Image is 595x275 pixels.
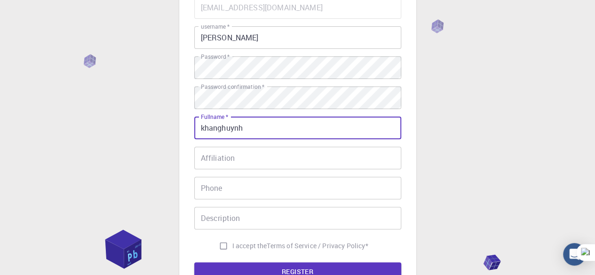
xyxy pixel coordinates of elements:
p: Terms of Service / Privacy Policy * [267,241,368,251]
label: username [201,23,230,31]
label: Password confirmation [201,83,264,91]
div: Open Intercom Messenger [563,243,586,266]
label: Fullname [201,113,228,121]
label: Password [201,53,230,61]
span: I accept the [232,241,267,251]
a: Terms of Service / Privacy Policy* [267,241,368,251]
